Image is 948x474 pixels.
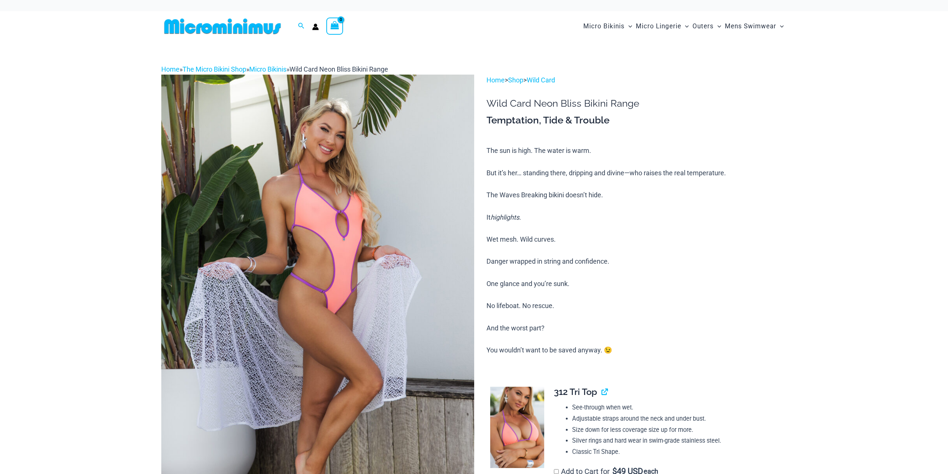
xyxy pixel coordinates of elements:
img: Wild Card Neon Bliss 312 Top 03 [490,387,544,468]
img: MM SHOP LOGO FLAT [161,18,284,35]
nav: Site Navigation [580,14,787,39]
span: 312 Tri Top [554,386,597,397]
li: See-through when wet. [572,402,781,413]
a: View Shopping Cart, empty [326,18,343,35]
a: Wild Card [527,76,555,84]
p: > > [486,75,787,86]
span: Micro Bikinis [583,17,625,36]
a: Home [486,76,505,84]
h3: Temptation, Tide & Trouble [486,114,787,127]
a: OutersMenu ToggleMenu Toggle [691,15,723,38]
a: Account icon link [312,23,319,30]
span: Menu Toggle [776,17,784,36]
i: highlights [491,213,519,221]
li: Classic Tri Shape. [572,446,781,458]
span: Wild Card Neon Bliss Bikini Range [289,65,388,73]
a: Search icon link [298,22,305,31]
h1: Wild Card Neon Bliss Bikini Range [486,98,787,109]
input: Add to Cart for$49 USD each [554,469,559,474]
a: Mens SwimwearMenu ToggleMenu Toggle [723,15,786,38]
a: Shop [508,76,523,84]
li: Adjustable straps around the neck and under bust. [572,413,781,424]
li: Size down for less coverage size up for more. [572,424,781,436]
li: Silver rings and hard wear in swim-grade stainless steel. [572,435,781,446]
span: Menu Toggle [714,17,721,36]
span: » » » [161,65,388,73]
span: Mens Swimwear [725,17,776,36]
span: Micro Lingerie [636,17,681,36]
p: The sun is high. The water is warm. But it’s her… standing there, dripping and divine—who raises ... [486,145,787,355]
span: Menu Toggle [681,17,689,36]
span: Outers [692,17,714,36]
a: Micro BikinisMenu ToggleMenu Toggle [581,15,634,38]
a: Home [161,65,180,73]
a: Micro LingerieMenu ToggleMenu Toggle [634,15,691,38]
a: The Micro Bikini Shop [183,65,246,73]
span: Menu Toggle [625,17,632,36]
a: Micro Bikinis [249,65,286,73]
